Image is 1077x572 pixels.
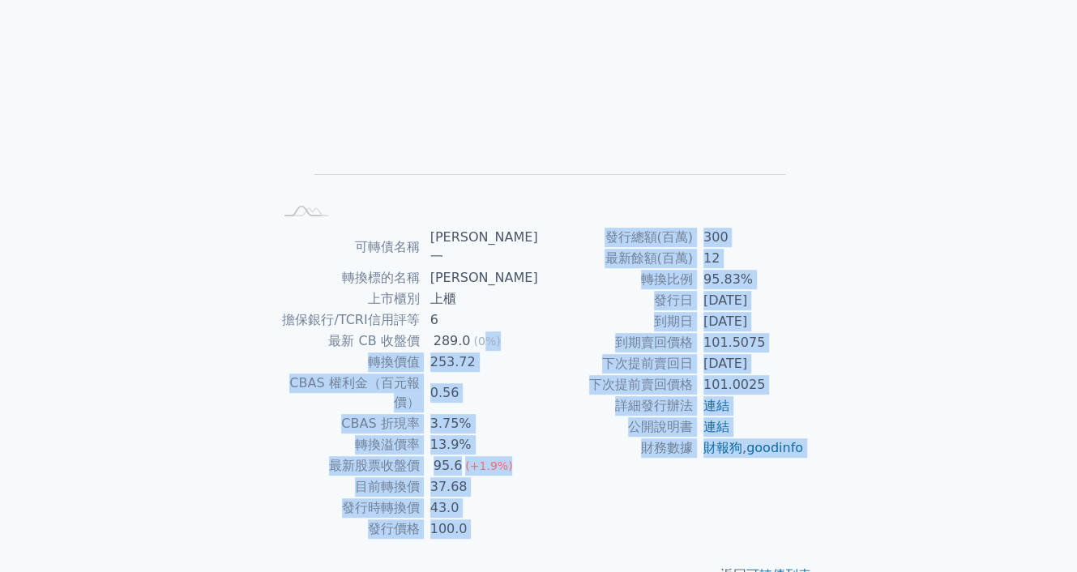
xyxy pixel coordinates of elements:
td: [DATE] [694,311,805,332]
td: 轉換標的名稱 [273,267,421,288]
td: 發行日 [539,290,694,311]
a: goodinfo [746,440,803,455]
td: 財務數據 [539,438,694,459]
td: 43.0 [421,497,539,519]
td: 公開說明書 [539,416,694,438]
td: 最新股票收盤價 [273,455,421,476]
a: 財報狗 [703,440,742,455]
td: 6 [421,309,539,331]
td: 轉換價值 [273,352,421,373]
td: 發行總額(百萬) [539,227,694,248]
td: 300 [694,227,805,248]
td: 到期賣回價格 [539,332,694,353]
td: 95.83% [694,269,805,290]
a: 連結 [703,398,729,413]
td: 轉換比例 [539,269,694,290]
td: 可轉債名稱 [273,227,421,267]
td: 最新 CB 收盤價 [273,331,421,352]
td: CBAS 折現率 [273,413,421,434]
td: 發行時轉換價 [273,497,421,519]
td: [DATE] [694,290,805,311]
td: 到期日 [539,311,694,332]
td: 最新餘額(百萬) [539,248,694,269]
div: 289.0 [430,331,474,351]
td: 下次提前賣回日 [539,353,694,374]
td: 目前轉換價 [273,476,421,497]
td: 37.68 [421,476,539,497]
span: (0%) [473,335,500,348]
td: 13.9% [421,434,539,455]
div: 95.6 [430,456,466,476]
a: 連結 [703,419,729,434]
td: [PERSON_NAME] [421,267,539,288]
td: 上櫃 [421,288,539,309]
td: 0.56 [421,373,539,413]
td: 詳細發行辦法 [539,395,694,416]
td: 擔保銀行/TCRI信用評等 [273,309,421,331]
td: 上市櫃別 [273,288,421,309]
td: 253.72 [421,352,539,373]
td: 轉換溢價率 [273,434,421,455]
td: 101.0025 [694,374,805,395]
td: 3.75% [421,413,539,434]
td: 發行價格 [273,519,421,540]
td: 100.0 [421,519,539,540]
td: 101.5075 [694,332,805,353]
td: 下次提前賣回價格 [539,374,694,395]
td: 12 [694,248,805,269]
span: (+1.9%) [465,459,512,472]
td: [DATE] [694,353,805,374]
td: [PERSON_NAME]一 [421,227,539,267]
iframe: Chat Widget [996,494,1077,572]
td: , [694,438,805,459]
g: Chart [300,6,786,199]
td: CBAS 權利金（百元報價） [273,373,421,413]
